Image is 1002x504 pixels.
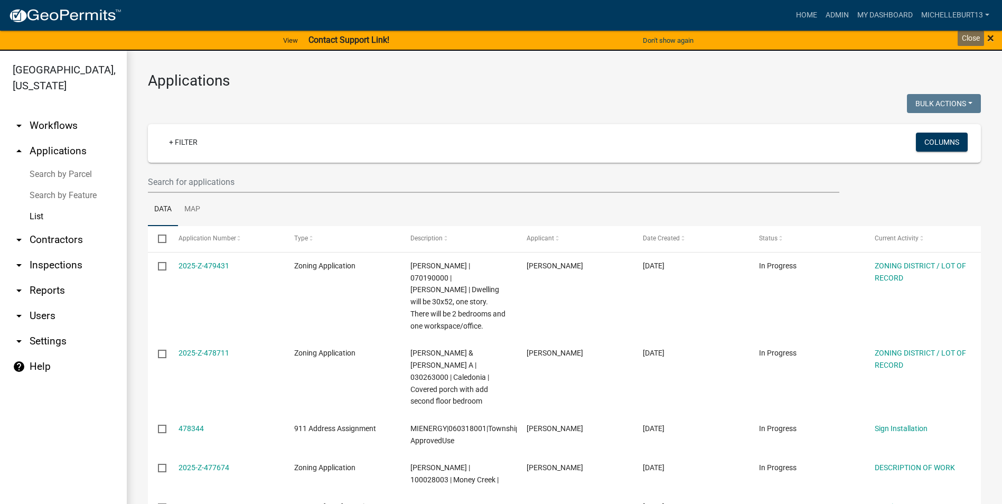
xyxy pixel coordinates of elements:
[148,171,839,193] input: Search for applications
[527,262,583,270] span: Joe Baxter
[410,262,505,330] span: BAXTER,JOSEPH PAUL | 070190000 | Jefferson | Dwelling will be 30x52, one story. There will be 2 b...
[179,235,236,242] span: Application Number
[410,235,443,242] span: Description
[643,349,664,357] span: 09/15/2025
[759,262,797,270] span: In Progress
[875,463,955,472] a: DESCRIPTION OF WORK
[527,463,583,472] span: Keith
[294,235,308,242] span: Type
[643,235,680,242] span: Date Created
[917,5,994,25] a: michelleburt13
[179,349,229,357] a: 2025-Z-478711
[148,226,168,251] datatable-header-cell: Select
[865,226,981,251] datatable-header-cell: Current Activity
[410,463,499,484] span: VOEGEL,KEITH W | 100028003 | Money Creek |
[527,424,583,433] span: Michelle Burt
[875,349,966,369] a: ZONING DISTRICT / LOT OF RECORD
[179,424,204,433] a: 478344
[987,31,994,45] span: ×
[875,424,928,433] a: Sign Installation
[294,424,376,433] span: 911 Address Assignment
[875,235,919,242] span: Current Activity
[308,35,389,45] strong: Contact Support Link!
[161,133,206,152] a: + Filter
[527,235,554,242] span: Applicant
[13,310,25,322] i: arrow_drop_down
[179,463,229,472] a: 2025-Z-477674
[643,262,664,270] span: 09/16/2025
[13,335,25,348] i: arrow_drop_down
[410,424,528,445] span: MIENERGY|060318001|TownshipOf ApprovedUse
[748,226,865,251] datatable-header-cell: Status
[294,262,355,270] span: Zoning Application
[643,424,664,433] span: 09/15/2025
[400,226,517,251] datatable-header-cell: Description
[294,349,355,357] span: Zoning Application
[916,133,968,152] button: Columns
[759,235,778,242] span: Status
[907,94,981,113] button: Bulk Actions
[643,463,664,472] span: 09/12/2025
[875,262,966,282] a: ZONING DISTRICT / LOT OF RECORD
[13,119,25,132] i: arrow_drop_down
[958,31,984,46] div: Close
[821,5,853,25] a: Admin
[987,32,994,44] button: Close
[13,234,25,246] i: arrow_drop_down
[148,72,981,90] h3: Applications
[792,5,821,25] a: Home
[294,463,355,472] span: Zoning Application
[279,32,302,49] a: View
[517,226,633,251] datatable-header-cell: Applicant
[178,193,207,227] a: Map
[639,32,698,49] button: Don't show again
[13,259,25,272] i: arrow_drop_down
[759,349,797,357] span: In Progress
[410,349,489,405] span: MOREY,MATTHEW J & ELIZABETH A | 030263000 | Caledonia | Covered porch with add second floor bedroom
[759,424,797,433] span: In Progress
[13,145,25,157] i: arrow_drop_up
[284,226,400,251] datatable-header-cell: Type
[13,284,25,297] i: arrow_drop_down
[527,349,583,357] span: matt morey
[148,193,178,227] a: Data
[853,5,917,25] a: My Dashboard
[13,360,25,373] i: help
[168,226,284,251] datatable-header-cell: Application Number
[633,226,749,251] datatable-header-cell: Date Created
[179,262,229,270] a: 2025-Z-479431
[759,463,797,472] span: In Progress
